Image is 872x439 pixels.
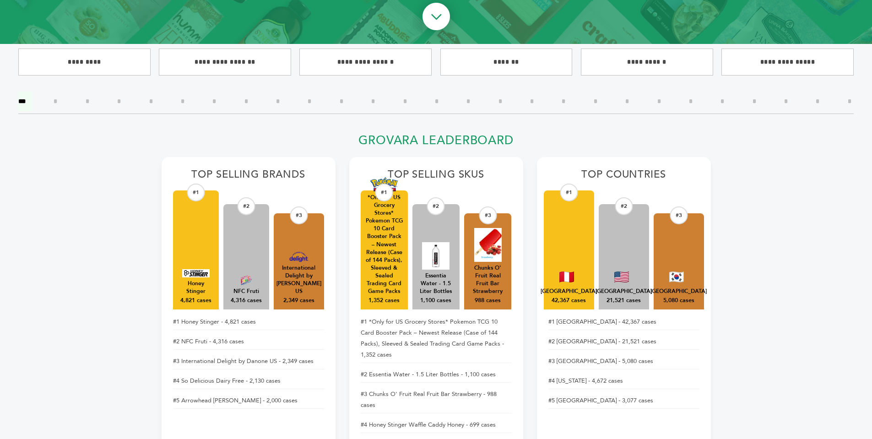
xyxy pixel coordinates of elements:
[548,393,699,409] li: #5 [GEOGRAPHIC_DATA] - 3,077 cases
[607,297,641,305] div: 21,521 cases
[283,297,314,305] div: 2,349 cases
[276,264,321,295] div: International Delight by [PERSON_NAME] US
[474,228,502,262] img: Chunks O' Fruit Real Fruit Bar Strawberry
[548,373,699,389] li: #4 [US_STATE] - 4,672 cases
[548,168,699,186] h2: Top Countries
[560,184,578,201] div: #1
[541,287,597,295] div: Peru
[548,353,699,369] li: #3 [GEOGRAPHIC_DATA] - 5,080 cases
[361,168,512,186] h2: Top Selling SKUs
[559,271,574,282] img: Peru Flag
[173,334,324,350] li: #2 NFC Fruti - 4,316 cases
[615,197,633,215] div: #2
[361,367,512,383] li: #2 Essentia Water - 1.5 Liter Bottles - 1,100 cases
[469,264,507,295] div: Chunks O' Fruit Real Fruit Bar Strawberry
[614,271,629,282] img: United States Flag
[173,373,324,389] li: #4 So Delicious Dairy Free - 2,130 cases
[427,197,445,215] div: #2
[182,269,210,277] img: Honey Stinger
[663,297,694,305] div: 5,080 cases
[596,287,652,295] div: United States
[162,133,711,153] h2: Grovara Leaderboard
[290,206,308,224] div: #3
[552,297,586,305] div: 42,367 cases
[180,297,211,305] div: 4,821 cases
[670,206,688,224] div: #3
[361,386,512,413] li: #3 Chunks O' Fruit Real Fruit Bar Strawberry - 988 cases
[237,197,255,215] div: #2
[173,393,324,409] li: #5 Arrowhead [PERSON_NAME] - 2,000 cases
[417,272,455,295] div: Essentia Water - 1.5 Liter Bottles
[361,417,512,433] li: #4 Honey Stinger Waffle Caddy Honey - 699 cases
[479,206,497,224] div: #3
[173,353,324,369] li: #3 International Delight by Danone US - 2,349 cases
[548,314,699,330] li: #1 [GEOGRAPHIC_DATA] - 42,367 cases
[361,314,512,363] li: #1 *Only for US Grocery Stores* Pokemon TCG 10 Card Booster Pack – Newest Release (Case of 144 Pa...
[475,297,501,305] div: 988 cases
[422,242,450,270] img: Essentia Water - 1.5 Liter Bottles
[365,194,403,295] div: *Only for US Grocery Stores* Pokemon TCG 10 Card Booster Pack – Newest Release (Case of 144 Packs...
[285,252,313,262] img: International Delight by Danone US
[669,271,684,282] img: South Korea Flag
[233,275,260,285] img: NFC Fruti
[173,168,324,186] h2: Top Selling Brands
[650,287,707,295] div: South Korea
[187,184,205,201] div: #1
[178,280,214,295] div: Honey Stinger
[370,177,398,191] img: *Only for US Grocery Stores* Pokemon TCG 10 Card Booster Pack – Newest Release (Case of 144 Packs...
[375,184,393,201] div: #1
[420,297,451,305] div: 1,100 cases
[548,334,699,350] li: #2 [GEOGRAPHIC_DATA] - 21,521 cases
[233,287,259,295] div: NFC Fruti
[368,297,400,305] div: 1,352 cases
[231,297,262,305] div: 4,316 cases
[173,314,324,330] li: #1 Honey Stinger - 4,821 cases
